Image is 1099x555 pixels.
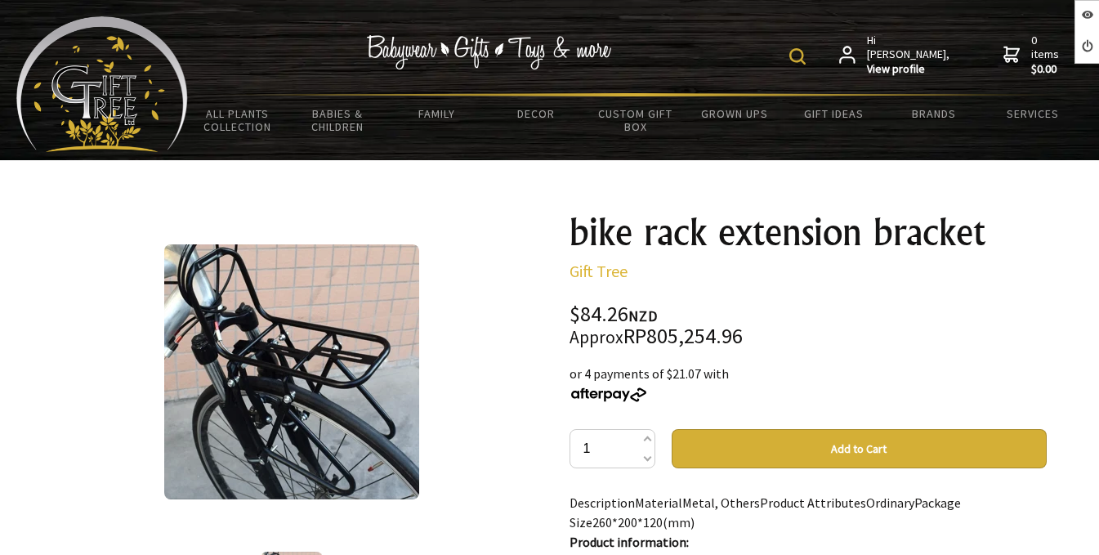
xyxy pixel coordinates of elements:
[16,16,188,152] img: Babyware - Gifts - Toys and more...
[570,534,689,550] strong: Product information:
[672,429,1047,468] button: Add to Cart
[839,34,951,77] a: Hi [PERSON_NAME],View profile
[570,304,1047,347] div: $84.26 RP805,254.96
[570,387,648,402] img: Afterpay
[366,35,611,69] img: Babywear - Gifts - Toys & more
[586,96,686,144] a: Custom Gift Box
[164,244,419,499] img: bike rack extension bracket
[570,326,623,348] small: Approx
[386,96,486,131] a: Family
[867,62,951,77] strong: View profile
[983,96,1083,131] a: Services
[288,96,387,144] a: Babies & Children
[867,34,951,77] span: Hi [PERSON_NAME],
[784,96,884,131] a: Gift Ideas
[570,364,1047,403] div: or 4 payments of $21.07 with
[188,96,288,144] a: All Plants Collection
[884,96,984,131] a: Brands
[486,96,586,131] a: Decor
[685,96,784,131] a: Grown Ups
[570,261,628,281] a: Gift Tree
[1031,62,1062,77] strong: $0.00
[789,48,806,65] img: product search
[1003,34,1062,77] a: 0 items$0.00
[1031,33,1062,77] span: 0 items
[628,307,658,325] span: NZD
[570,213,1047,252] h1: bike rack extension bracket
